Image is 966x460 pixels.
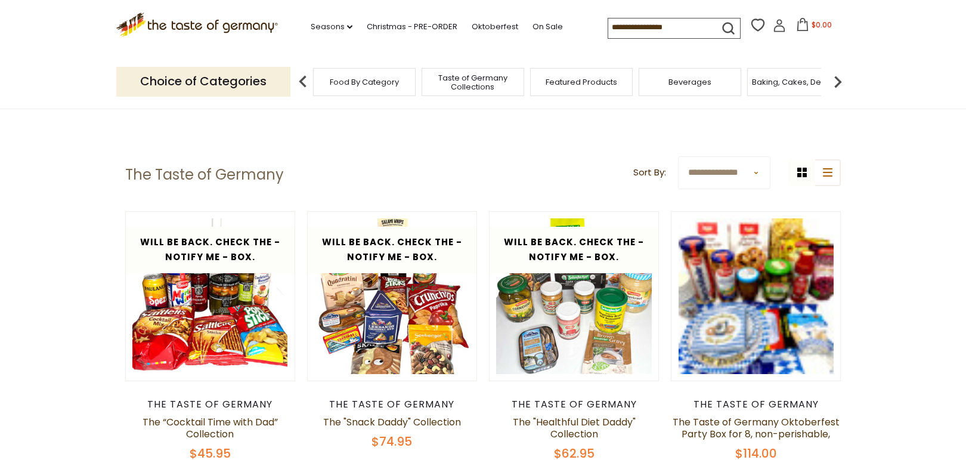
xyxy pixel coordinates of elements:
[371,433,412,450] span: $74.95
[323,415,461,429] a: The "Snack Daddy" Collection
[425,73,521,91] a: Taste of Germany Collections
[116,67,290,96] p: Choice of Categories
[126,212,295,381] img: The “Cocktail Time with Dad” Collection
[291,70,315,94] img: previous arrow
[812,20,832,30] span: $0.00
[668,78,711,87] a: Beverages
[143,415,278,441] a: The “Cocktail Time with Dad” Collection
[308,212,476,381] img: The "Snack Daddy" Collection
[490,212,658,381] img: The "Healthful Diet Daddy" Collection
[633,165,666,180] label: Sort By:
[752,78,844,87] a: Baking, Cakes, Desserts
[330,78,399,87] a: Food By Category
[125,399,295,410] div: The Taste of Germany
[125,166,284,184] h1: The Taste of Germany
[826,70,850,94] img: next arrow
[671,399,841,410] div: The Taste of Germany
[673,415,840,441] a: The Taste of Germany Oktoberfest Party Box for 8, non-perishable,
[532,20,563,33] a: On Sale
[367,20,457,33] a: Christmas - PRE-ORDER
[671,212,840,381] img: The Taste of Germany Oktoberfest Party Box for 8, non-perishable,
[307,399,477,410] div: The Taste of Germany
[513,415,636,441] a: The "Healthful Diet Daddy" Collection
[311,20,352,33] a: Seasons
[489,399,659,410] div: The Taste of Germany
[788,18,839,36] button: $0.00
[472,20,518,33] a: Oktoberfest
[546,78,617,87] a: Featured Products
